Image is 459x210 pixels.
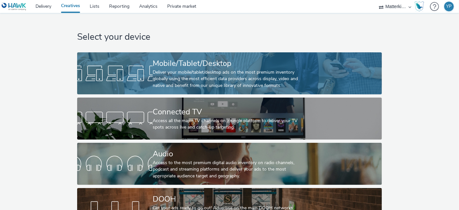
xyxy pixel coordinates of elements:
[414,1,424,12] img: Hawk Academy
[153,69,304,89] div: Deliver your mobile/tablet/desktop ads on the most premium inventory globally using the most effi...
[153,148,304,160] div: Audio
[446,2,452,11] div: YP
[153,106,304,118] div: Connected TV
[77,98,382,140] a: Connected TVAccess all the major TV channels on a single platform to deliver your TV spots across...
[153,160,304,179] div: Access to the most premium digital audio inventory on radio channels, podcast and streaming platf...
[77,143,382,185] a: AudioAccess to the most premium digital audio inventory on radio channels, podcast and streaming ...
[2,3,26,11] img: undefined Logo
[77,52,382,94] a: Mobile/Tablet/DesktopDeliver your mobile/tablet/desktop ads on the most premium inventory globall...
[153,194,304,205] div: DOOH
[153,118,304,131] div: Access all the major TV channels on a single platform to deliver your TV spots across live and ca...
[77,31,382,43] h1: Select your device
[414,1,427,12] a: Hawk Academy
[153,58,304,69] div: Mobile/Tablet/Desktop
